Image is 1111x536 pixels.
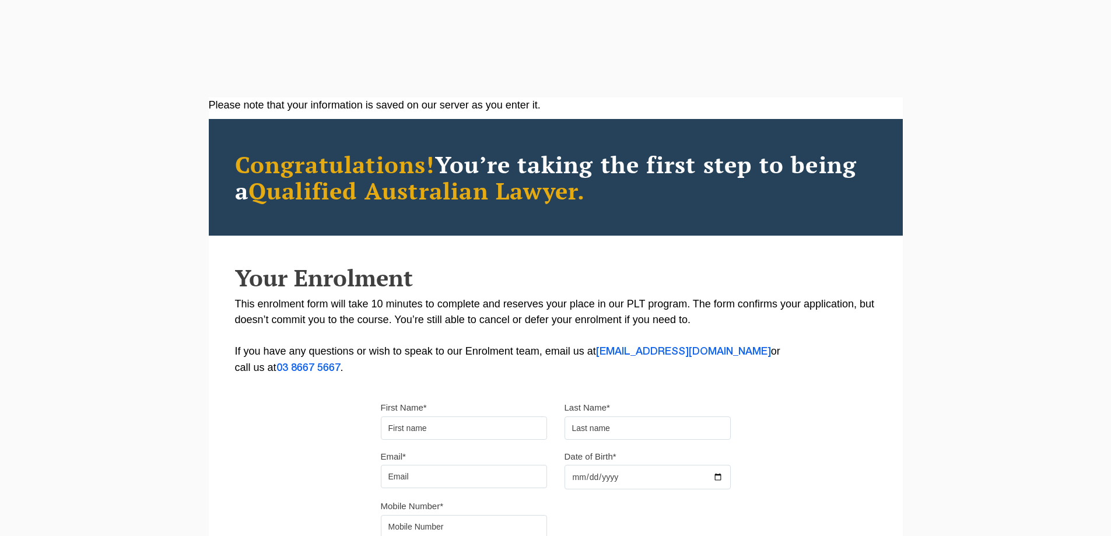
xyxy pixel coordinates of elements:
input: Last name [565,416,731,440]
label: First Name* [381,402,427,414]
input: Email [381,465,547,488]
label: Mobile Number* [381,500,444,512]
span: Congratulations! [235,149,435,180]
span: Qualified Australian Lawyer. [248,175,586,206]
h2: Your Enrolment [235,265,877,290]
label: Email* [381,451,406,463]
div: Please note that your information is saved on our server as you enter it. [209,97,903,113]
p: This enrolment form will take 10 minutes to complete and reserves your place in our PLT program. ... [235,296,877,376]
label: Date of Birth* [565,451,616,463]
a: 03 8667 5667 [276,363,341,373]
input: First name [381,416,547,440]
a: [EMAIL_ADDRESS][DOMAIN_NAME] [596,347,771,356]
h2: You’re taking the first step to being a [235,151,877,204]
label: Last Name* [565,402,610,414]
